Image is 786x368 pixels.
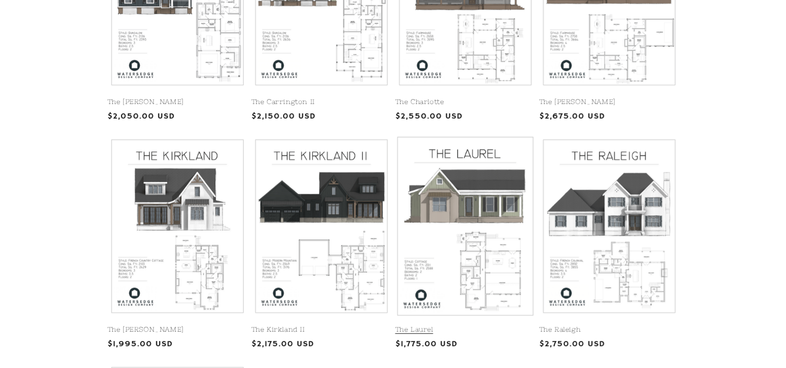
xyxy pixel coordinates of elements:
a: The Kirkland II [251,325,391,334]
a: The Laurel [395,325,535,334]
a: The Charlotte [395,98,535,107]
a: The [PERSON_NAME] [539,98,679,107]
a: The [PERSON_NAME] [108,325,247,334]
a: The [PERSON_NAME] [108,98,247,107]
a: The Carrington II [251,98,391,107]
a: The Raleigh [539,325,679,334]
